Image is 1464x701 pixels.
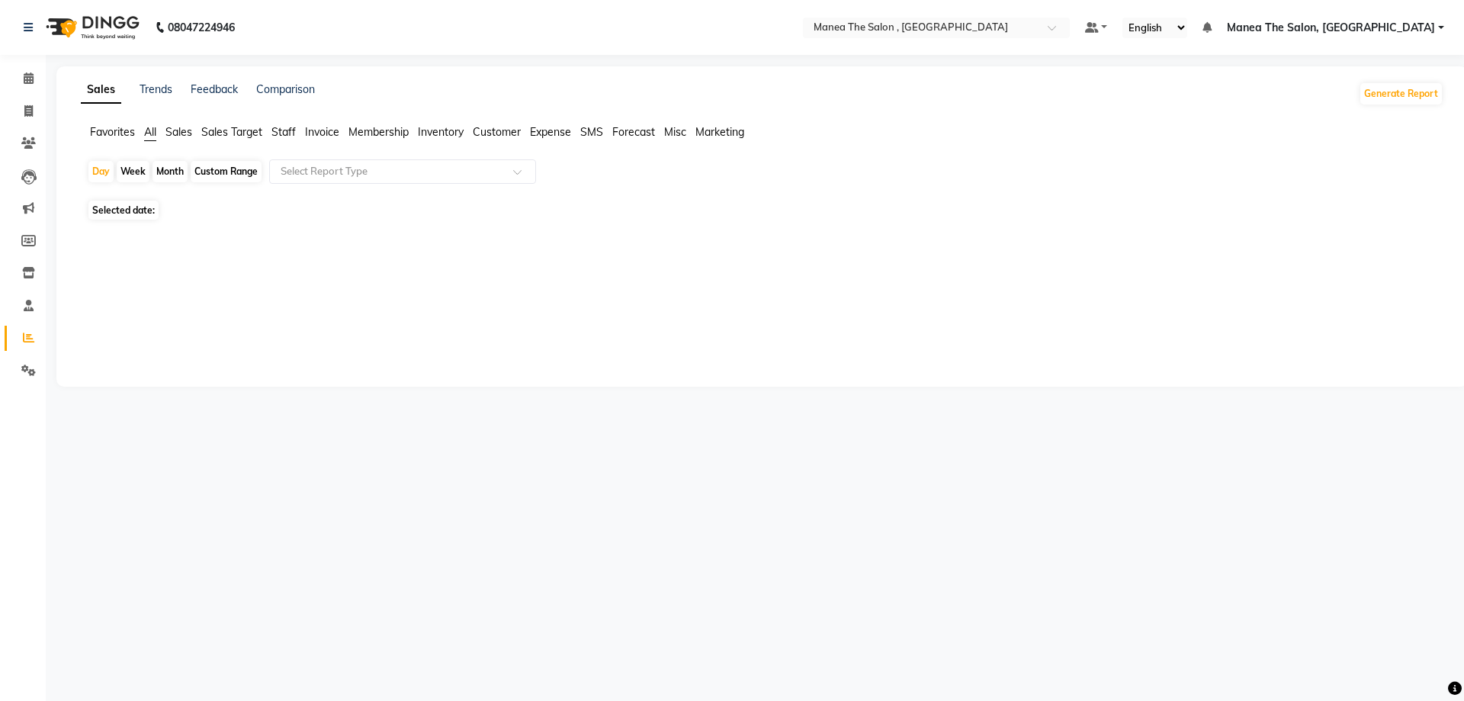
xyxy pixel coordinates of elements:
span: Staff [271,125,296,139]
a: Comparison [256,82,315,96]
a: Sales [81,76,121,104]
span: Inventory [418,125,464,139]
div: Custom Range [191,161,262,182]
span: Invoice [305,125,339,139]
span: Forecast [612,125,655,139]
div: Day [88,161,114,182]
span: Marketing [695,125,744,139]
span: Expense [530,125,571,139]
span: Sales Target [201,125,262,139]
a: Trends [140,82,172,96]
span: Membership [348,125,409,139]
b: 08047224946 [168,6,235,49]
span: All [144,125,156,139]
span: Manea The Salon, [GEOGRAPHIC_DATA] [1227,20,1435,36]
div: Week [117,161,149,182]
span: Sales [165,125,192,139]
span: SMS [580,125,603,139]
a: Feedback [191,82,238,96]
span: Customer [473,125,521,139]
span: Favorites [90,125,135,139]
img: logo [39,6,143,49]
button: Generate Report [1360,83,1442,105]
span: Selected date: [88,201,159,220]
span: Misc [664,125,686,139]
div: Month [152,161,188,182]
